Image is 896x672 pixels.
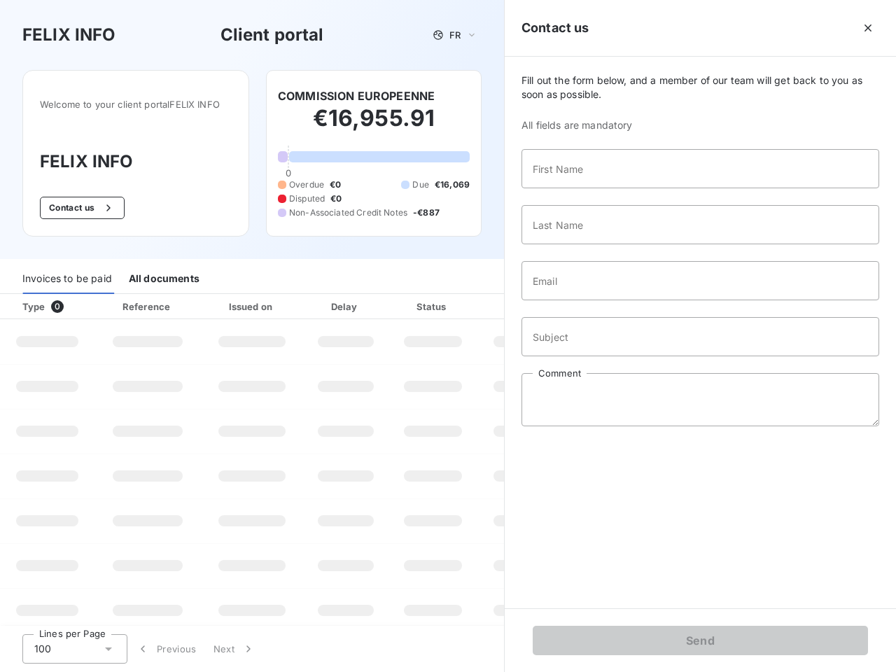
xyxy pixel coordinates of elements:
[14,300,92,314] div: Type
[521,317,879,356] input: placeholder
[412,178,428,191] span: Due
[289,206,407,219] span: Non-Associated Credit Notes
[51,300,64,313] span: 0
[521,18,589,38] h5: Contact us
[129,265,199,294] div: All documents
[521,261,879,300] input: placeholder
[22,22,116,48] h3: FELIX INFO
[127,634,205,664] button: Previous
[306,300,386,314] div: Delay
[40,99,232,110] span: Welcome to your client portal FELIX INFO
[413,206,440,219] span: -€887
[330,178,341,191] span: €0
[22,265,112,294] div: Invoices to be paid
[40,149,232,174] h3: FELIX INFO
[220,22,324,48] h3: Client portal
[521,118,879,132] span: All fields are mandatory
[289,192,325,205] span: Disputed
[278,87,435,104] h6: COMMISSION EUROPEENNE
[449,29,461,41] span: FR
[533,626,868,655] button: Send
[521,205,879,244] input: placeholder
[330,192,342,205] span: €0
[286,167,291,178] span: 0
[521,73,879,101] span: Fill out the form below, and a member of our team will get back to you as soon as possible.
[204,300,300,314] div: Issued on
[122,301,170,312] div: Reference
[521,149,879,188] input: placeholder
[391,300,475,314] div: Status
[278,104,470,146] h2: €16,955.91
[289,178,324,191] span: Overdue
[34,642,51,656] span: 100
[480,300,570,314] div: Amount
[205,634,264,664] button: Next
[435,178,470,191] span: €16,069
[40,197,125,219] button: Contact us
